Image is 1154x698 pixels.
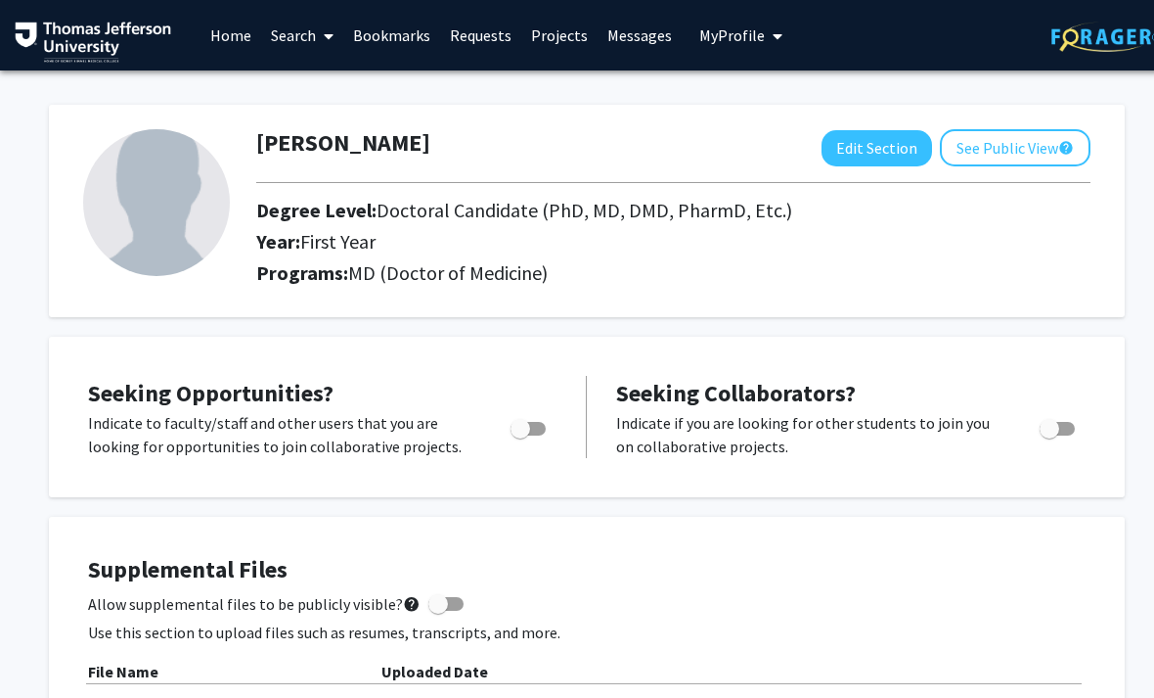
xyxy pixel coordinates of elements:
a: Search [261,1,343,70]
span: Doctoral Candidate (PhD, MD, DMD, PharmD, Etc.) [377,198,792,222]
iframe: Chat [15,610,83,683]
a: Requests [440,1,521,70]
span: First Year [300,229,376,254]
span: Allow supplemental files to be publicly visible? [88,592,421,616]
button: Edit Section [821,130,932,166]
h4: Supplemental Files [88,556,1086,584]
span: My Profile [699,25,765,45]
b: Uploaded Date [381,662,488,681]
mat-icon: help [1058,136,1074,160]
a: Messages [598,1,682,70]
p: Indicate if you are looking for other students to join you on collaborative projects. [616,411,1002,458]
p: Indicate to faculty/staff and other users that you are looking for opportunities to join collabor... [88,411,473,458]
img: Thomas Jefferson University Logo [15,22,171,63]
span: Seeking Opportunities? [88,378,333,408]
span: MD (Doctor of Medicine) [348,260,548,285]
mat-icon: help [403,592,421,616]
p: Use this section to upload files such as resumes, transcripts, and more. [88,621,1086,644]
span: Seeking Collaborators? [616,378,856,408]
a: Bookmarks [343,1,440,70]
div: Toggle [503,411,556,441]
h2: Degree Level: [256,199,941,222]
h2: Year: [256,230,941,254]
a: Projects [521,1,598,70]
button: See Public View [940,129,1090,166]
b: File Name [88,662,158,681]
img: Profile Picture [83,129,230,276]
a: Home [200,1,261,70]
div: Toggle [1032,411,1086,441]
h1: [PERSON_NAME] [256,129,430,158]
h2: Programs: [256,261,1090,285]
